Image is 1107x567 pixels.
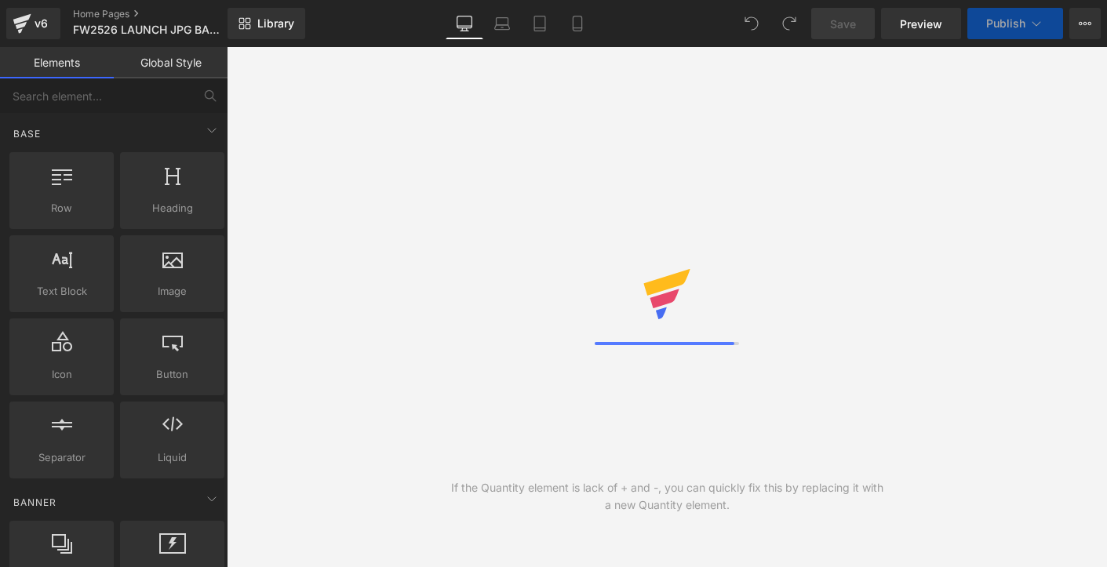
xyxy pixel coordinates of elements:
[12,495,58,510] span: Banner
[967,8,1063,39] button: Publish
[125,283,220,300] span: Image
[1069,8,1101,39] button: More
[830,16,856,32] span: Save
[12,126,42,141] span: Base
[125,449,220,466] span: Liquid
[14,283,109,300] span: Text Block
[125,366,220,383] span: Button
[6,8,60,39] a: v6
[14,449,109,466] span: Separator
[559,8,596,39] a: Mobile
[446,8,483,39] a: Desktop
[774,8,805,39] button: Redo
[14,200,109,216] span: Row
[483,8,521,39] a: Laptop
[31,13,51,34] div: v6
[881,8,961,39] a: Preview
[228,8,305,39] a: New Library
[521,8,559,39] a: Tablet
[125,200,220,216] span: Heading
[986,17,1025,30] span: Publish
[447,479,887,514] div: If the Quantity element is lack of + and -, you can quickly fix this by replacing it with a new Q...
[257,16,294,31] span: Library
[736,8,767,39] button: Undo
[14,366,109,383] span: Icon
[114,47,228,78] a: Global Style
[73,8,253,20] a: Home Pages
[73,24,224,36] span: FW2526 LAUNCH JPG BANNER
[900,16,942,32] span: Preview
